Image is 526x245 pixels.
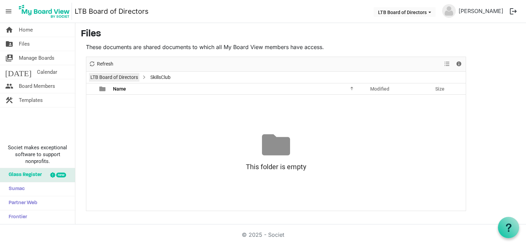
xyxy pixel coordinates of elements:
img: no-profile-picture.svg [442,4,456,18]
button: LTB Board of Directors dropdownbutton [374,7,436,17]
span: home [5,23,13,37]
div: View [441,57,453,71]
a: My Board View Logo [17,3,75,20]
span: Societ makes exceptional software to support nonprofits. [3,144,72,165]
span: Files [19,37,30,51]
a: [PERSON_NAME] [456,4,506,18]
span: Modified [370,86,389,92]
span: Frontier [5,210,27,224]
p: These documents are shared documents to which all My Board View members have access. [86,43,466,51]
span: Partner Web [5,196,37,210]
button: Details [454,60,464,68]
span: Size [435,86,444,92]
span: Calendar [37,65,57,79]
span: [DATE] [5,65,32,79]
span: Home [19,23,33,37]
span: SkillsClub [149,73,172,82]
a: LTB Board of Directors [75,4,149,18]
span: people [5,79,13,93]
div: This folder is empty [86,159,466,175]
button: View dropdownbutton [443,60,451,68]
h3: Files [81,28,521,40]
span: menu [2,5,15,18]
span: Glass Register [5,168,42,182]
span: Sumac [5,182,25,196]
a: LTB Board of Directors [89,73,139,82]
span: switch_account [5,51,13,65]
span: Manage Boards [19,51,54,65]
div: new [56,173,66,177]
span: Name [113,86,126,92]
div: Details [453,57,465,71]
span: folder_shared [5,37,13,51]
a: © 2025 - Societ [242,231,284,238]
img: My Board View Logo [17,3,72,20]
button: Refresh [88,60,115,68]
span: Refresh [96,60,114,68]
div: Refresh [86,57,116,71]
span: Board Members [19,79,55,93]
span: construction [5,93,13,107]
button: logout [506,4,521,19]
span: Templates [19,93,43,107]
